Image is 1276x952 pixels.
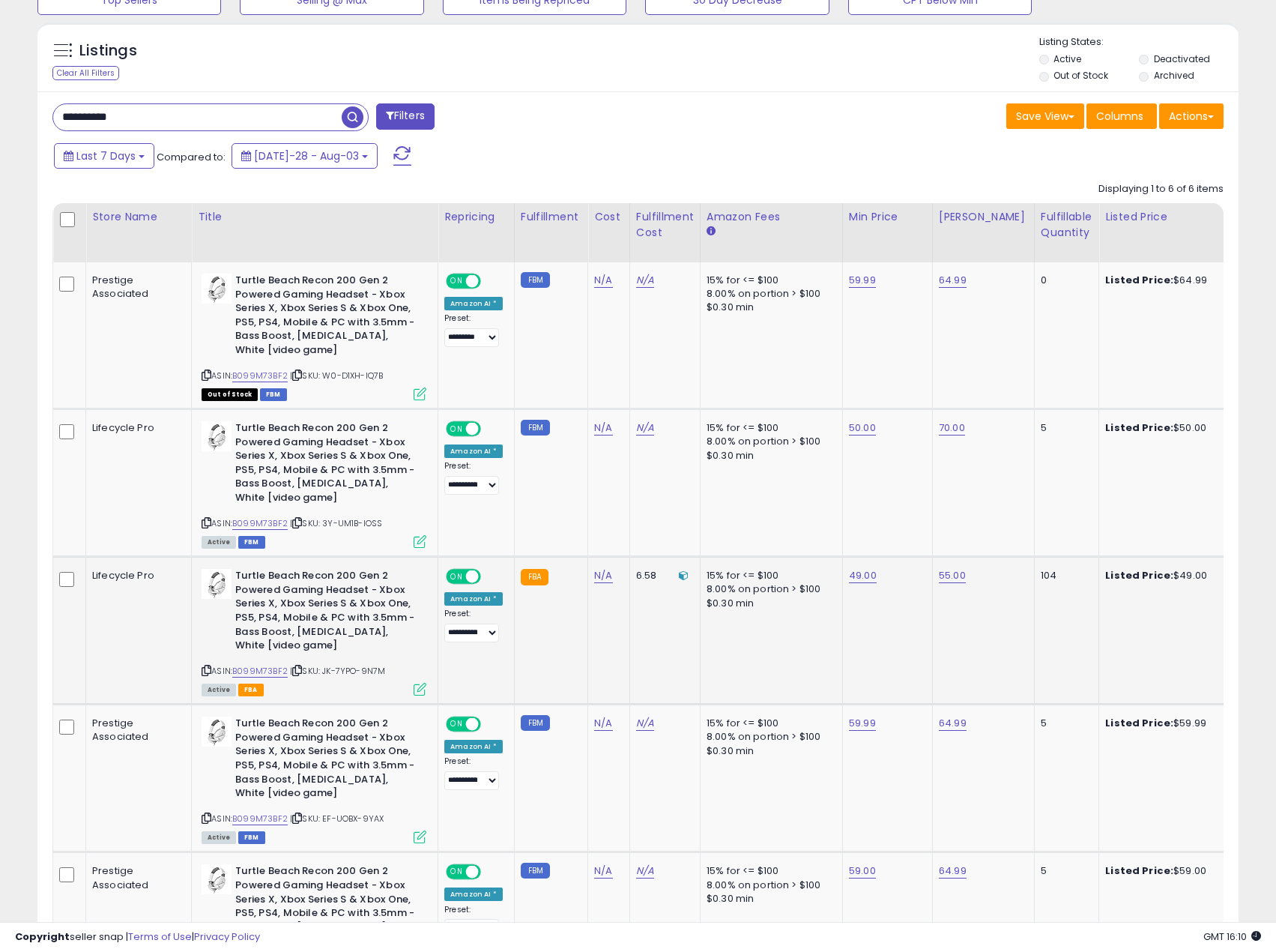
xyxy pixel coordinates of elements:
[1154,52,1210,65] label: Deactivated
[594,716,612,731] a: N/A
[92,209,185,225] div: Store Name
[707,717,831,730] div: 15% for <= $100
[707,569,831,582] div: 15% for <= $100
[290,370,383,382] span: | SKU: W0-D1XH-IQ7B
[939,209,1028,225] div: [PERSON_NAME]
[594,864,612,879] a: N/A
[849,421,876,436] a: 50.00
[1105,717,1230,730] div: $59.99
[235,274,417,361] b: Turtle Beach Recon 200 Gen 2 Powered Gaming Headset - Xbox Series X, Xbox Series S & Xbox One, PS...
[1041,274,1087,287] div: 0
[521,272,550,288] small: FBM
[1053,69,1108,82] label: Out of Stock
[707,225,716,238] small: Amazon Fees.
[444,609,503,642] div: Preset:
[202,717,232,747] img: 31q5cqCw1SS._SL40_.jpg
[232,813,288,825] a: B099M73BF2
[594,568,612,583] a: N/A
[202,421,426,546] div: ASIN:
[444,592,503,606] div: Amazon AI *
[290,813,384,825] span: | SKU: EF-UOBX-9YAX
[238,684,264,696] span: FBA
[707,892,831,906] div: $0.30 min
[939,716,967,731] a: 64.99
[444,740,503,753] div: Amazon AI *
[1041,569,1087,582] div: 104
[444,445,503,458] div: Amazon AI *
[636,209,694,241] div: Fulfillment Cost
[636,273,654,288] a: N/A
[707,421,831,435] div: 15% for <= $100
[202,388,258,401] span: All listings that are currently out of stock and unavailable for purchase on Amazon
[232,665,288,678] a: B099M73BF2
[594,209,623,225] div: Cost
[479,570,503,583] span: OFF
[707,730,831,744] div: 8.00% on portion > $100
[54,143,154,169] button: Last 7 Days
[290,517,382,529] span: | SKU: 3Y-UM1B-IOSS
[707,449,831,463] div: $0.30 min
[707,597,831,610] div: $0.30 min
[521,569,548,585] small: FBA
[202,421,232,451] img: 31q5cqCw1SS._SL40_.jpg
[447,423,466,436] span: ON
[198,209,432,225] div: Title
[707,582,831,596] div: 8.00% on portion > $100
[939,421,965,436] a: 70.00
[849,209,926,225] div: Min Price
[939,273,967,288] a: 64.99
[707,864,831,878] div: 15% for <= $100
[479,866,503,879] span: OFF
[235,421,417,508] b: Turtle Beach Recon 200 Gen 2 Powered Gaming Headset - Xbox Series X, Xbox Series S & Xbox One, PS...
[444,209,508,225] div: Repricing
[232,517,288,530] a: B099M73BF2
[594,273,612,288] a: N/A
[238,536,265,549] span: FBM
[707,209,836,225] div: Amazon Fees
[444,297,503,310] div: Amazon AI *
[1105,569,1230,582] div: $49.00
[235,717,417,804] b: Turtle Beach Recon 200 Gen 2 Powered Gaming Headset - Xbox Series X, Xbox Series S & Xbox One, PS...
[479,275,503,288] span: OFF
[707,274,831,287] div: 15% for <= $100
[1096,109,1143,124] span: Columns
[52,66,119,80] div: Clear All Filters
[254,148,359,163] span: [DATE]-28 - Aug-03
[376,103,435,130] button: Filters
[636,569,689,582] div: 6.58
[521,420,550,436] small: FBM
[707,301,831,314] div: $0.30 min
[444,756,503,790] div: Preset:
[1053,52,1081,65] label: Active
[1105,421,1230,435] div: $50.00
[202,569,426,694] div: ASIN:
[707,287,831,301] div: 8.00% on portion > $100
[202,536,236,549] span: All listings currently available for purchase on Amazon
[290,665,385,677] span: | SKU: JK-7YPO-9N7M
[92,569,180,582] div: Lifecycle Pro
[1159,103,1224,129] button: Actions
[202,569,232,599] img: 31q5cqCw1SS._SL40_.jpg
[849,864,876,879] a: 59.00
[939,568,966,583] a: 55.00
[447,718,466,731] span: ON
[636,716,654,731] a: N/A
[1041,209,1092,241] div: Fulfillable Quantity
[15,930,260,945] div: seller snap | |
[1098,182,1224,196] div: Displaying 1 to 6 of 6 items
[1041,717,1087,730] div: 5
[849,568,877,583] a: 49.00
[1039,35,1239,49] p: Listing States:
[447,866,466,879] span: ON
[235,569,417,656] b: Turtle Beach Recon 200 Gen 2 Powered Gaming Headset - Xbox Series X, Xbox Series S & Xbox One, PS...
[92,274,180,301] div: Prestige Associated
[232,370,288,382] a: B099M73BF2
[1105,568,1173,582] b: Listed Price:
[444,461,503,495] div: Preset:
[260,388,287,401] span: FBM
[1105,273,1173,287] b: Listed Price:
[479,718,503,731] span: OFF
[707,435,831,448] div: 8.00% on portion > $100
[202,684,236,696] span: All listings currently available for purchase on Amazon
[157,150,226,164] span: Compared to:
